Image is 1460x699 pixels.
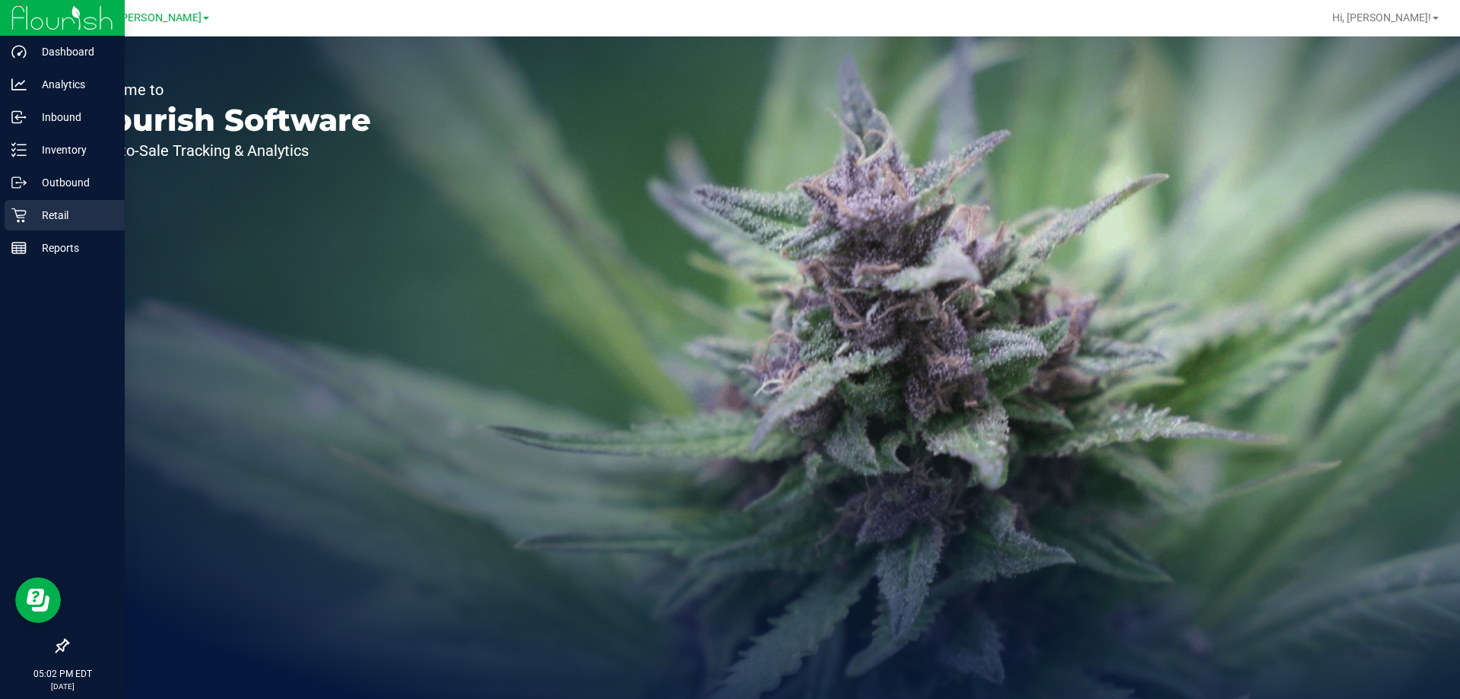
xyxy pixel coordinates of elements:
[11,110,27,125] inline-svg: Inbound
[1332,11,1431,24] span: Hi, [PERSON_NAME]!
[11,44,27,59] inline-svg: Dashboard
[82,82,371,97] p: Welcome to
[11,142,27,157] inline-svg: Inventory
[27,173,118,192] p: Outbound
[11,77,27,92] inline-svg: Analytics
[27,141,118,159] p: Inventory
[7,681,118,692] p: [DATE]
[82,105,371,135] p: Flourish Software
[7,667,118,681] p: 05:02 PM EDT
[82,143,371,158] p: Seed-to-Sale Tracking & Analytics
[11,208,27,223] inline-svg: Retail
[11,240,27,256] inline-svg: Reports
[27,206,118,224] p: Retail
[27,75,118,94] p: Analytics
[11,175,27,190] inline-svg: Outbound
[102,11,202,24] span: Ft. [PERSON_NAME]
[15,577,61,623] iframe: Resource center
[27,239,118,257] p: Reports
[27,108,118,126] p: Inbound
[27,43,118,61] p: Dashboard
